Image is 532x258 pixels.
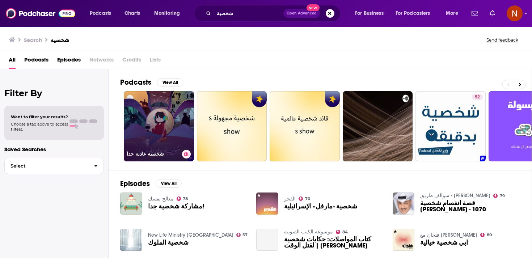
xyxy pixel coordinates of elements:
[148,203,204,210] a: مشاركة شخصية جداً!
[342,230,348,234] span: 84
[420,200,520,212] span: قصة انفصام شخصية [PERSON_NAME] - 1070
[157,78,183,87] button: View All
[420,193,490,199] a: سوالف طريق - ابو طلال الحمراني
[284,229,333,235] a: موسوعة الكتب الصوتية
[177,196,188,201] a: 78
[24,54,48,69] a: Podcasts
[214,8,283,19] input: Search podcasts, credits, & more...
[480,233,492,237] a: 80
[475,94,480,101] span: 52
[150,54,161,69] span: Lists
[393,229,415,251] img: أبي شخصية خيالية
[393,193,415,215] img: قصة انفصام شخصية حسن - 1070
[148,196,174,202] a: معالج نفسك
[4,88,104,98] h2: Filter By
[472,94,483,100] a: 52
[284,236,384,249] a: كتاب المواصلات: حكايات شخصية لقتل الوقت | عمر طاهر
[500,194,505,198] span: 79
[120,193,142,215] img: مشاركة شخصية جداً!
[493,194,505,198] a: 79
[507,5,523,21] span: Logged in as AdelNBM
[5,164,88,168] span: Select
[420,200,520,212] a: قصة انفصام شخصية حسن - 1070
[284,236,384,249] span: كتاب المواصلات: حكايات شخصية لقتل الوقت | [PERSON_NAME]
[90,8,111,18] span: Podcasts
[396,8,430,18] span: For Podcasters
[120,229,142,251] img: شخصية الملوك
[148,232,233,238] a: New Life Ministry Egypt
[307,4,320,11] span: New
[391,8,441,19] button: open menu
[446,8,458,18] span: More
[154,8,180,18] span: Monitoring
[299,196,310,201] a: 70
[120,78,151,87] h2: Podcasts
[11,114,68,119] span: Want to filter your results?
[85,8,121,19] button: open menu
[355,8,384,18] span: For Business
[487,233,492,237] span: 80
[4,146,104,153] p: Saved Searches
[120,179,150,188] h2: Episodes
[4,158,104,174] button: Select
[120,78,183,87] a: PodcastsView All
[149,8,189,19] button: open menu
[24,37,42,43] h3: Search
[484,37,520,43] button: Send feedback
[9,54,16,69] a: All
[507,5,523,21] button: Show profile menu
[236,233,248,237] a: 57
[336,230,348,234] a: 84
[507,5,523,21] img: User Profile
[469,7,481,20] a: Show notifications dropdown
[284,203,357,210] a: شخصية «مارفل» الإسرائيلية
[156,179,182,188] button: View All
[6,7,75,20] img: Podchaser - Follow, Share and Rate Podcasts
[441,8,467,19] button: open menu
[256,229,278,251] a: كتاب المواصلات: حكايات شخصية لقتل الوقت | عمر طاهر
[284,196,296,202] a: الفجر
[183,197,188,200] span: 78
[487,7,498,20] a: Show notifications dropdown
[283,9,320,18] button: Open AdvancedNew
[256,193,278,215] img: شخصية «مارفل» الإسرائيلية
[287,12,317,15] span: Open Advanced
[51,37,69,43] h3: شخصية
[148,240,189,246] a: شخصية الملوك
[242,233,248,237] span: 57
[124,91,194,161] a: شخصية عادية جداً
[122,54,141,69] span: Credits
[124,8,140,18] span: Charts
[127,151,179,157] h3: شخصية عادية جداً
[415,91,486,161] a: 52
[120,179,182,188] a: EpisodesView All
[350,8,393,19] button: open menu
[89,54,114,69] span: Networks
[120,8,144,19] a: Charts
[420,232,477,238] a: فنجان مع عبدالرحمن أبومالح
[201,5,347,22] div: Search podcasts, credits, & more...
[420,240,468,246] a: أبي شخصية خيالية
[305,197,310,200] span: 70
[11,122,68,132] span: Choose a tab above to access filters.
[57,54,81,69] a: Episodes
